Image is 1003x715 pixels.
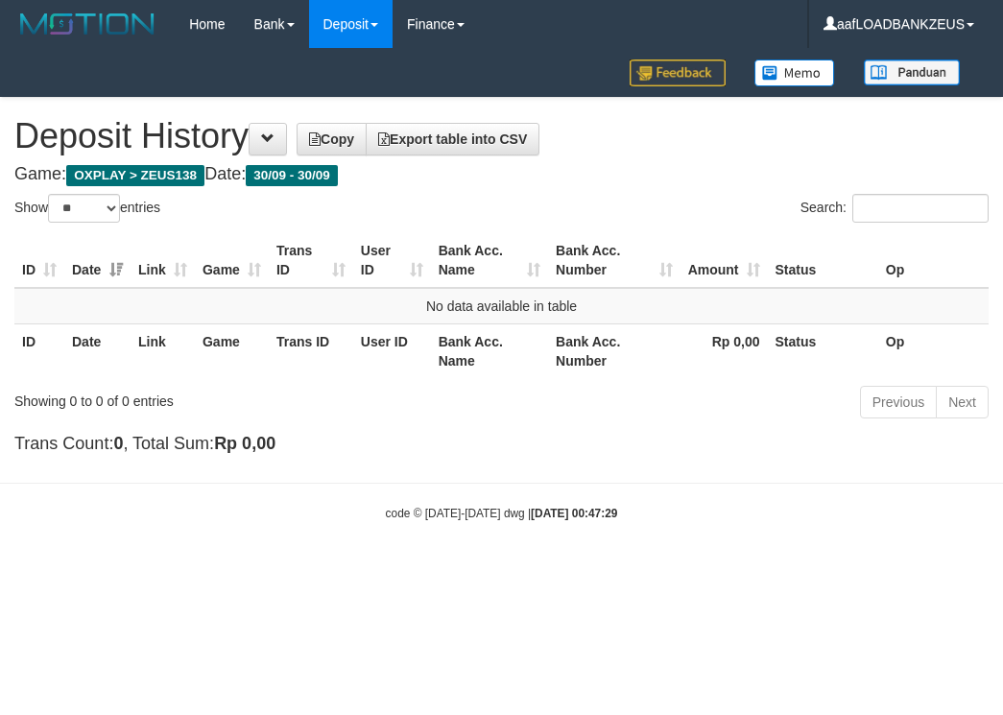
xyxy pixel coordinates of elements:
[936,386,989,418] a: Next
[297,123,367,155] a: Copy
[878,323,989,378] th: Op
[712,334,760,349] strong: Rp 0,00
[131,233,195,288] th: Link: activate to sort column ascending
[14,323,64,378] th: ID
[353,323,431,378] th: User ID
[14,288,989,324] td: No data available in table
[14,384,403,411] div: Showing 0 to 0 of 0 entries
[378,131,527,147] span: Export table into CSV
[14,435,989,454] h4: Trans Count: , Total Sum:
[353,233,431,288] th: User ID: activate to sort column ascending
[66,165,204,186] span: OXPLAY > ZEUS138
[878,233,989,288] th: Op
[14,165,989,184] h4: Game: Date:
[14,117,989,155] h1: Deposit History
[246,165,338,186] span: 30/09 - 30/09
[860,386,937,418] a: Previous
[64,233,131,288] th: Date: activate to sort column ascending
[630,60,726,86] img: Feedback.jpg
[14,233,64,288] th: ID: activate to sort column ascending
[800,194,989,223] label: Search:
[269,323,353,378] th: Trans ID
[214,434,275,453] strong: Rp 0,00
[768,233,878,288] th: Status
[14,194,160,223] label: Show entries
[768,323,878,378] th: Status
[754,60,835,86] img: Button%20Memo.svg
[14,10,160,38] img: MOTION_logo.png
[309,131,354,147] span: Copy
[366,123,539,155] a: Export table into CSV
[64,323,131,378] th: Date
[269,233,353,288] th: Trans ID: activate to sort column ascending
[431,233,548,288] th: Bank Acc. Name: activate to sort column ascending
[864,60,960,85] img: panduan.png
[386,507,618,520] small: code © [DATE]-[DATE] dwg |
[681,233,768,288] th: Amount: activate to sort column ascending
[113,434,123,453] strong: 0
[195,233,269,288] th: Game: activate to sort column ascending
[548,323,680,378] th: Bank Acc. Number
[852,194,989,223] input: Search:
[131,323,195,378] th: Link
[531,507,617,520] strong: [DATE] 00:47:29
[431,323,548,378] th: Bank Acc. Name
[48,194,120,223] select: Showentries
[195,323,269,378] th: Game
[548,233,680,288] th: Bank Acc. Number: activate to sort column ascending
